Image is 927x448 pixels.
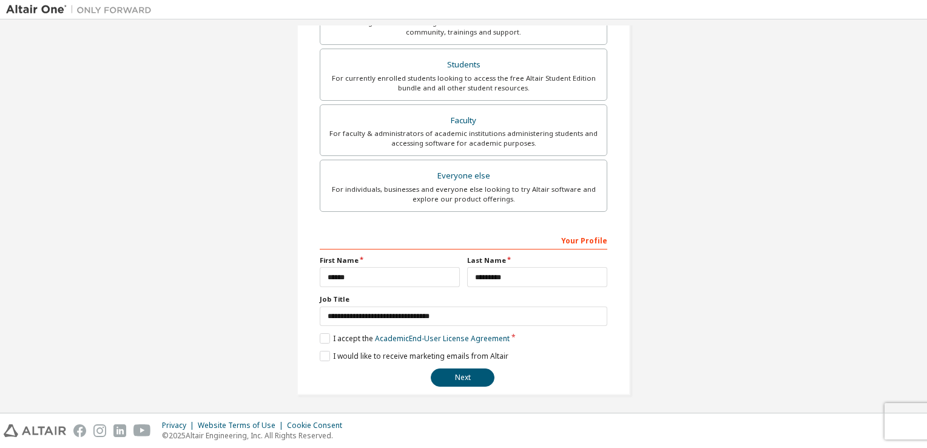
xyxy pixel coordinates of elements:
[73,424,86,437] img: facebook.svg
[328,73,599,93] div: For currently enrolled students looking to access the free Altair Student Edition bundle and all ...
[431,368,494,387] button: Next
[6,4,158,16] img: Altair One
[328,129,599,148] div: For faculty & administrators of academic institutions administering students and accessing softwa...
[287,421,349,430] div: Cookie Consent
[320,294,607,304] label: Job Title
[328,112,599,129] div: Faculty
[320,351,508,361] label: I would like to receive marketing emails from Altair
[328,168,599,185] div: Everyone else
[320,333,510,344] label: I accept the
[162,421,198,430] div: Privacy
[328,56,599,73] div: Students
[4,424,66,437] img: altair_logo.svg
[320,256,460,265] label: First Name
[328,185,599,204] div: For individuals, businesses and everyone else looking to try Altair software and explore our prod...
[113,424,126,437] img: linkedin.svg
[93,424,106,437] img: instagram.svg
[133,424,151,437] img: youtube.svg
[328,18,599,37] div: For existing customers looking to access software downloads, HPC resources, community, trainings ...
[375,333,510,344] a: Academic End-User License Agreement
[320,230,607,249] div: Your Profile
[162,430,349,441] p: © 2025 Altair Engineering, Inc. All Rights Reserved.
[198,421,287,430] div: Website Terms of Use
[467,256,607,265] label: Last Name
